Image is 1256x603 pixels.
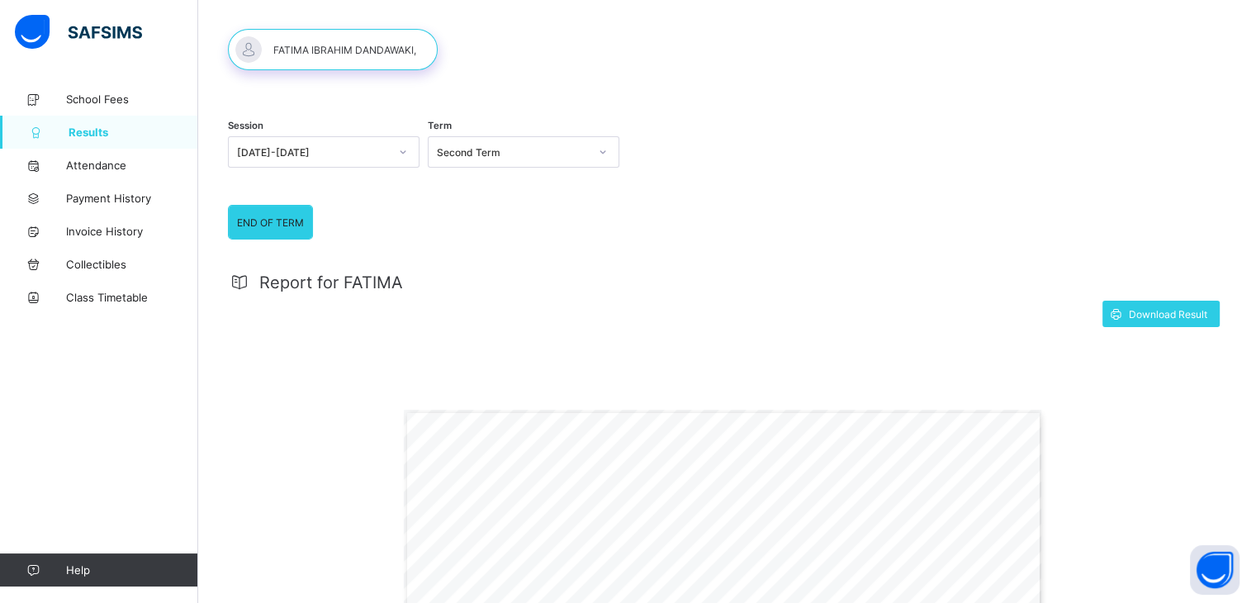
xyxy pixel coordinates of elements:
span: School Fees [66,93,198,106]
span: Day(s) Present : [699,581,782,590]
span: 88 [870,581,881,590]
span: Results [69,126,198,139]
span: MIN/24/4398/NR [577,567,652,576]
img: safsims [15,15,142,50]
span: 124 [870,563,887,572]
span: Session [228,120,263,131]
span: Tel: [581,484,605,496]
span: Invoice History [66,225,198,238]
div: [DATE]-[DATE] [237,146,389,159]
span: Pre Nur [577,585,611,594]
span: Collectibles [66,258,198,271]
div: Second Term [437,146,589,159]
span: Gwarzo Road, P.O. [GEOGRAPHIC_DATA] - [GEOGRAPHIC_DATA]. [663,470,1064,482]
span: 0906 358 2631, 0809 948 5785 [609,484,796,496]
span: ADMISSION NO: [440,567,521,576]
span: CLASS: [440,585,476,594]
span: jkfkdfk [789,496,793,497]
span: Download Result [1129,308,1207,320]
span: [PERSON_NAME], [PERSON_NAME] [577,548,740,557]
span: PUPIL’S NAME: [440,548,517,557]
span: | [797,484,800,496]
span: Report for FATIMA [259,273,403,292]
span: [EMAIL_ADDRESS][DOMAIN_NAME] [850,484,1076,496]
span: Attendance [66,159,198,172]
span: END OF TERM [237,216,304,229]
span: Class Timetable [66,291,198,304]
span: END OF TERM REPORT | Second Term [DATE]-[DATE] [542,516,932,529]
span: Help [66,563,197,577]
button: Open asap [1190,545,1239,595]
span: Payment History [66,192,198,205]
span: Email: [805,484,846,496]
span: Days School Opened : [699,563,811,572]
span: Term [428,120,452,131]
